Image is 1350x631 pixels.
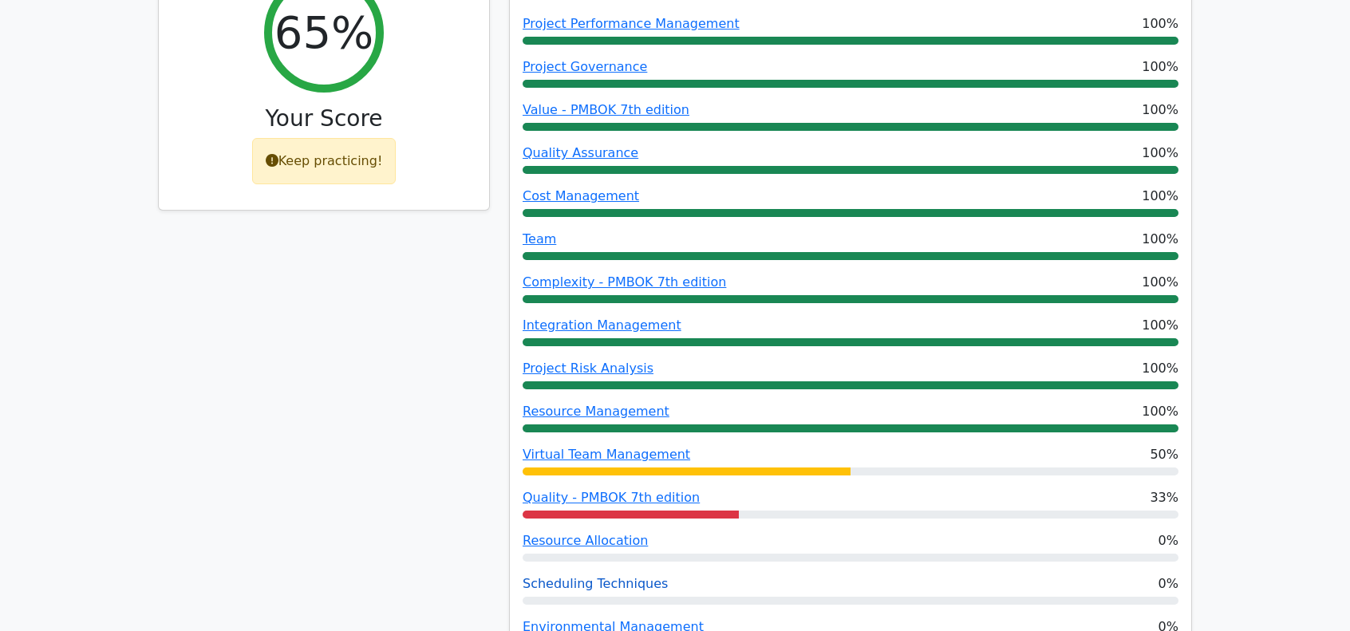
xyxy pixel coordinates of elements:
[523,102,689,117] a: Value - PMBOK 7th edition
[523,317,681,333] a: Integration Management
[1142,144,1178,163] span: 100%
[274,6,373,59] h2: 65%
[1142,359,1178,378] span: 100%
[523,447,690,462] a: Virtual Team Management
[1142,230,1178,249] span: 100%
[523,188,639,203] a: Cost Management
[1150,445,1178,464] span: 50%
[252,138,397,184] div: Keep practicing!
[523,59,647,74] a: Project Governance
[1142,273,1178,292] span: 100%
[523,404,669,419] a: Resource Management
[523,533,648,548] a: Resource Allocation
[523,16,740,31] a: Project Performance Management
[1150,488,1178,507] span: 33%
[1142,187,1178,206] span: 100%
[1142,316,1178,335] span: 100%
[523,145,638,160] a: Quality Assurance
[1159,574,1178,594] span: 0%
[523,490,700,505] a: Quality - PMBOK 7th edition
[523,576,668,591] a: Scheduling Techniques
[523,361,653,376] a: Project Risk Analysis
[1142,57,1178,77] span: 100%
[1159,531,1178,550] span: 0%
[1142,402,1178,421] span: 100%
[1142,14,1178,34] span: 100%
[172,105,476,132] h3: Your Score
[523,274,726,290] a: Complexity - PMBOK 7th edition
[1142,101,1178,120] span: 100%
[523,231,556,246] a: Team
